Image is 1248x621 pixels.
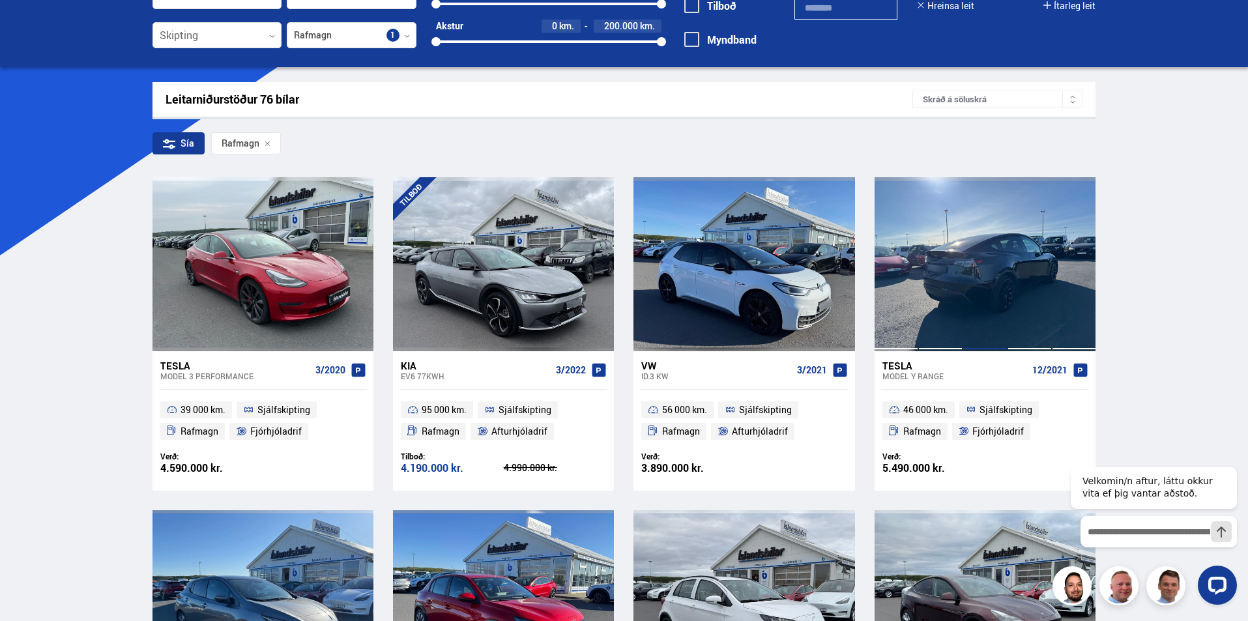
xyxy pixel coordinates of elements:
div: EV6 77KWH [401,371,551,381]
span: Afturhjóladrif [732,424,788,439]
span: 0 [552,20,557,32]
span: Fjórhjóladrif [972,424,1024,439]
div: Skráð á söluskrá [912,91,1082,108]
span: 12/2021 [1032,365,1067,375]
span: Sjálfskipting [499,402,551,418]
span: 200.000 [604,20,638,32]
span: 46 000 km. [903,402,948,418]
span: Afturhjóladrif [491,424,547,439]
a: Kia EV6 77KWH 3/2022 95 000 km. Sjálfskipting Rafmagn Afturhjóladrif Tilboð: 4.190.000 kr. 4.990.... [393,351,614,491]
label: Myndband [684,34,757,46]
span: km. [640,21,655,31]
div: Model 3 PERFORMANCE [160,371,310,381]
div: Tesla [882,360,1027,371]
div: 4.190.000 kr. [401,463,504,474]
button: Ítarleg leit [1043,1,1096,11]
span: Sjálfskipting [739,402,792,418]
span: Rafmagn [422,424,459,439]
div: Verð: [160,452,263,461]
div: 3.890.000 kr. [641,463,744,474]
div: 4.590.000 kr. [160,463,263,474]
span: Sjálfskipting [257,402,310,418]
span: 3/2020 [315,365,345,375]
span: Rafmagn [662,424,700,439]
span: Fjórhjóladrif [250,424,302,439]
div: Tesla [160,360,310,371]
div: Verð: [641,452,744,461]
span: 95 000 km. [422,402,467,418]
div: ID.3 KW [641,371,791,381]
span: Rafmagn [222,138,259,149]
img: nhp88E3Fdnt1Opn2.png [1054,568,1094,607]
span: 3/2021 [797,365,827,375]
iframe: LiveChat chat widget [1060,443,1242,615]
div: VW [641,360,791,371]
span: 39 000 km. [181,402,225,418]
span: Sjálfskipting [980,402,1032,418]
span: 3/2022 [556,365,586,375]
div: 4.990.000 kr. [504,463,607,472]
a: Tesla Model 3 PERFORMANCE 3/2020 39 000 km. Sjálfskipting Rafmagn Fjórhjóladrif Verð: 4.590.000 kr. [152,351,373,491]
span: km. [559,21,574,31]
a: VW ID.3 KW 3/2021 56 000 km. Sjálfskipting Rafmagn Afturhjóladrif Verð: 3.890.000 kr. [633,351,854,491]
div: Verð: [882,452,985,461]
button: Hreinsa leit [917,1,974,11]
span: Rafmagn [181,424,218,439]
div: Kia [401,360,551,371]
div: 5.490.000 kr. [882,463,985,474]
div: Leitarniðurstöður 76 bílar [166,93,913,106]
div: Akstur [436,21,463,31]
span: Rafmagn [903,424,941,439]
div: Tilboð: [401,452,504,461]
div: Model Y RANGE [882,371,1027,381]
span: 56 000 km. [662,402,707,418]
a: Tesla Model Y RANGE 12/2021 46 000 km. Sjálfskipting Rafmagn Fjórhjóladrif Verð: 5.490.000 kr. [875,351,1096,491]
div: Sía [152,132,205,154]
